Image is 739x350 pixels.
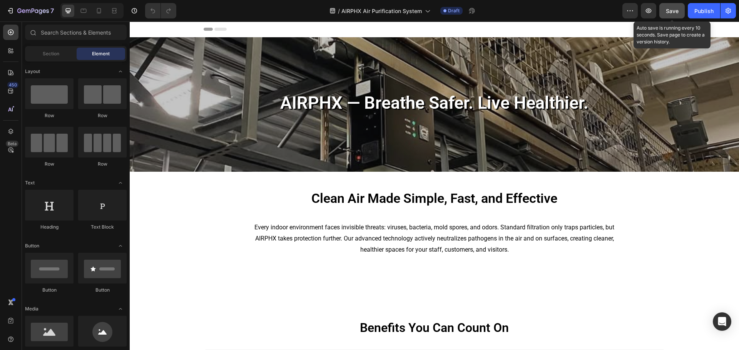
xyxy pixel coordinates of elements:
[25,112,74,119] div: Row
[25,305,38,312] span: Media
[25,242,39,249] span: Button
[7,82,18,88] div: 450
[130,22,739,350] iframe: Design area
[25,161,74,168] div: Row
[43,50,59,57] span: Section
[114,65,127,78] span: Toggle open
[6,141,18,147] div: Beta
[145,3,176,18] div: Undo/Redo
[279,247,331,267] a: Explore Now
[78,224,127,231] div: Text Block
[25,68,40,75] span: Layout
[78,112,127,119] div: Row
[688,3,720,18] button: Publish
[78,287,127,294] div: Button
[114,240,127,252] span: Toggle open
[448,7,460,14] span: Draft
[288,251,322,262] p: Explore Now
[338,7,340,15] span: /
[341,7,422,15] span: AIRPHX Air Purification System
[666,8,679,14] span: Save
[3,3,57,18] button: 7
[50,6,54,15] p: 7
[659,3,685,18] button: Save
[230,299,379,314] span: Benefits You Can Count On
[125,202,485,232] span: Every indoor environment faces invisible threats: viruses, bacteria, mold spores, and odors. Stan...
[25,25,127,40] input: Search Sections & Elements
[114,177,127,189] span: Toggle open
[713,312,731,331] div: Open Intercom Messenger
[78,161,127,168] div: Row
[25,224,74,231] div: Heading
[25,287,74,294] div: Button
[114,303,127,315] span: Toggle open
[694,7,714,15] div: Publish
[25,179,35,186] span: Text
[92,50,110,57] span: Element
[182,169,428,184] span: Clean Air Made Simple, Fast, and Effective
